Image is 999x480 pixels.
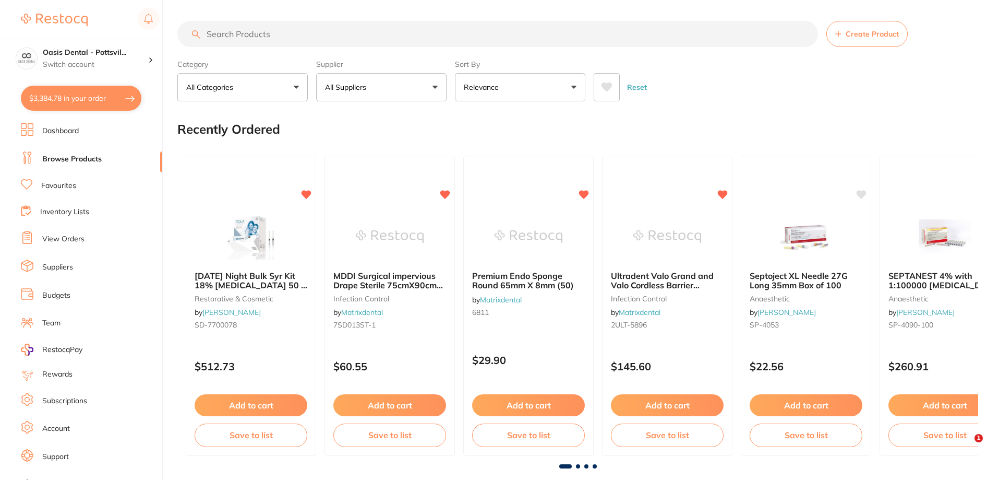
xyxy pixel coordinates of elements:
[42,396,87,406] a: Subscriptions
[472,295,522,305] span: by
[472,354,585,366] p: $29.90
[43,60,148,70] p: Switch account
[464,82,503,92] p: Relevance
[826,21,908,47] button: Create Product
[750,308,816,317] span: by
[611,308,660,317] span: by
[42,290,70,301] a: Budgets
[42,424,70,434] a: Account
[611,271,724,290] b: Ultradent Valo Grand and Valo Cordless Barrier Sleeves (600)
[21,344,82,356] a: RestocqPay
[619,308,660,317] a: Matrixdental
[846,30,899,38] span: Create Product
[21,8,88,32] a: Restocq Logo
[750,321,862,329] small: SP-4053
[217,210,285,263] img: POLA Night Bulk Syr Kit 18% Carbamide Peroxide 50 x 3g
[472,308,585,317] small: 6811
[43,48,148,58] h4: Oasis Dental - Pottsville
[896,308,955,317] a: [PERSON_NAME]
[195,424,307,447] button: Save to list
[333,360,446,372] p: $60.55
[195,271,307,290] b: POLA Night Bulk Syr Kit 18% Carbamide Peroxide 50 x 3g
[21,14,88,26] img: Restocq Logo
[21,344,33,356] img: RestocqPay
[42,262,73,273] a: Suppliers
[472,271,585,290] b: Premium Endo Sponge Round 65mm X 8mm (50)
[186,82,237,92] p: All Categories
[42,126,79,136] a: Dashboard
[611,295,724,303] small: infection control
[333,271,446,290] b: MDDI Surgical impervious Drape Sterile 75cmX90cm (25)
[480,295,522,305] a: Matrixdental
[177,21,818,47] input: Search Products
[333,295,446,303] small: infection control
[974,434,983,442] span: 1
[333,321,446,329] small: 7SD013ST-1
[316,73,447,101] button: All Suppliers
[611,394,724,416] button: Add to cart
[42,154,102,165] a: Browse Products
[750,271,862,290] b: Septoject XL Needle 27G Long 35mm Box of 100
[177,122,280,137] h2: Recently Ordered
[611,321,724,329] small: 2ULT-5896
[757,308,816,317] a: [PERSON_NAME]
[953,434,978,459] iframe: Intercom live chat
[455,73,585,101] button: Relevance
[356,210,424,263] img: MDDI Surgical impervious Drape Sterile 75cmX90cm (25)
[177,73,308,101] button: All Categories
[772,210,840,263] img: Septoject XL Needle 27G Long 35mm Box of 100
[195,394,307,416] button: Add to cart
[341,308,383,317] a: Matrixdental
[333,424,446,447] button: Save to list
[624,73,650,101] button: Reset
[888,308,955,317] span: by
[325,82,370,92] p: All Suppliers
[40,207,89,217] a: Inventory Lists
[472,394,585,416] button: Add to cart
[42,452,69,462] a: Support
[750,360,862,372] p: $22.56
[633,210,701,263] img: Ultradent Valo Grand and Valo Cordless Barrier Sleeves (600)
[333,308,383,317] span: by
[202,308,261,317] a: [PERSON_NAME]
[472,424,585,447] button: Save to list
[316,60,447,69] label: Supplier
[611,424,724,447] button: Save to list
[195,321,307,329] small: SD-7700078
[42,318,61,329] a: Team
[750,424,862,447] button: Save to list
[611,360,724,372] p: $145.60
[42,234,85,244] a: View Orders
[42,369,73,380] a: Rewards
[455,60,585,69] label: Sort By
[16,48,37,69] img: Oasis Dental - Pottsville
[177,60,308,69] label: Category
[42,345,82,355] span: RestocqPay
[750,394,862,416] button: Add to cart
[333,394,446,416] button: Add to cart
[21,86,141,111] button: $3,384.78 in your order
[911,210,979,263] img: SEPTANEST 4% with 1:100000 adrenalin 2.2ml 2xBox 50 GOLD
[495,210,562,263] img: Premium Endo Sponge Round 65mm X 8mm (50)
[41,181,76,191] a: Favourites
[195,308,261,317] span: by
[195,295,307,303] small: restorative & cosmetic
[750,295,862,303] small: anaesthetic
[195,360,307,372] p: $512.73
